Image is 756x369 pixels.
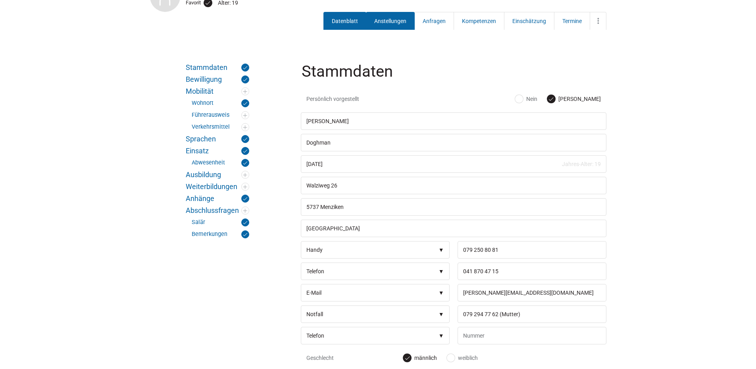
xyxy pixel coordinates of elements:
a: Einsatz [186,147,249,155]
a: Termine [554,12,590,30]
a: Verkehrsmittel [192,123,249,131]
a: Wohnort [192,99,249,107]
a: Führerausweis [192,111,249,119]
input: PLZ/Ort [301,198,606,216]
a: Anstellungen [366,12,415,30]
a: Stammdaten [186,64,249,71]
input: Nachname [301,134,606,151]
input: Nummer [458,305,606,323]
span: Persönlich vorgestellt [306,95,404,103]
a: Bemerkungen [192,230,249,238]
a: Mobilität [186,87,249,95]
label: männlich [403,354,437,362]
a: Anfragen [414,12,454,30]
input: Strasse / CO. Adresse [301,177,606,194]
a: Salär [192,218,249,226]
label: weiblich [447,354,478,362]
a: Ausbildung [186,171,249,179]
input: Land [301,220,606,237]
a: Kompetenzen [454,12,504,30]
a: Einschätzung [504,12,554,30]
input: Nummer [458,327,606,344]
a: Weiterbildungen [186,183,249,191]
legend: Stammdaten [301,64,608,89]
input: Nummer [458,284,606,301]
label: [PERSON_NAME] [547,95,601,103]
a: Abwesenheit [192,159,249,167]
a: Sprachen [186,135,249,143]
label: Nein [515,95,537,103]
a: Anhänge [186,195,249,203]
input: Nummer [458,263,606,280]
a: Bewilligung [186,75,249,83]
input: Nummer [458,241,606,259]
input: Vorname [301,112,606,130]
a: Abschlussfragen [186,207,249,214]
a: Datenblatt [323,12,366,30]
input: Geburtsdatum [301,155,606,173]
span: Geschlecht [306,354,404,362]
